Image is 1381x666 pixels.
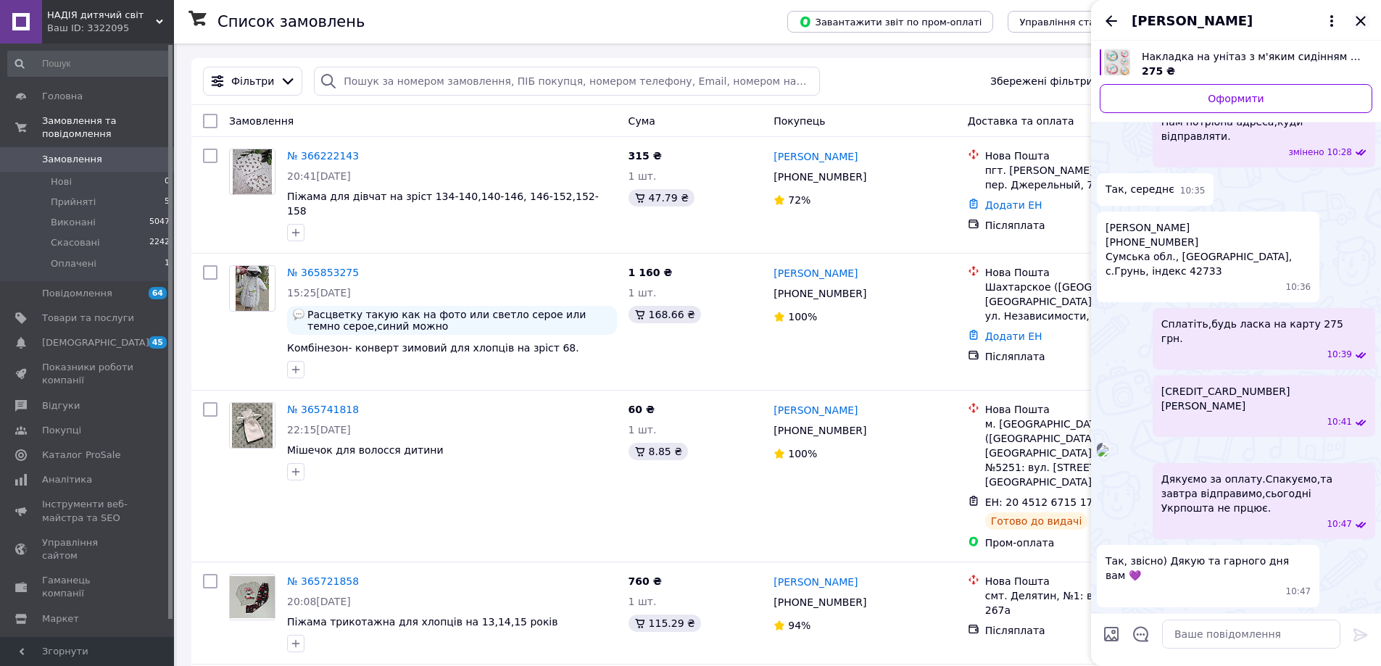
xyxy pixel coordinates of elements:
[287,267,359,278] a: № 365853275
[51,216,96,229] span: Виконані
[629,443,688,460] div: 8.85 ₴
[42,473,92,486] span: Аналітика
[1286,281,1311,294] span: 10:36 12.10.2025
[42,115,174,141] span: Замовлення та повідомлення
[985,588,1189,617] div: смт. Делятин, №1: вул. 16 липня, 267а
[774,266,858,280] a: [PERSON_NAME]
[287,342,579,354] span: Комбінезон- конверт зимовий для хлопців на зріст 68.
[287,444,444,456] a: Мішечок для волосся дитини
[47,9,156,22] span: НАДІЯ дитячий світ
[1103,12,1120,30] button: Назад
[629,424,657,436] span: 1 шт.
[788,620,810,631] span: 94%
[774,403,858,417] a: [PERSON_NAME]
[42,449,120,462] span: Каталог ProSale
[287,596,351,607] span: 20:08[DATE]
[985,330,1042,342] a: Додати ЕН
[42,399,80,412] span: Відгуки
[629,170,657,182] span: 1 шт.
[629,287,657,299] span: 1 шт.
[165,196,170,209] span: 5
[231,74,274,88] span: Фільтри
[42,612,79,625] span: Маркет
[629,596,657,607] span: 1 шт.
[985,163,1189,192] div: пгт. [PERSON_NAME], №3 (до 30 кг): пер. Джерельный, 7
[42,312,134,325] span: Товари та послуги
[1106,182,1174,197] span: Так, середнє
[229,574,275,620] a: Фото товару
[42,336,149,349] span: [DEMOGRAPHIC_DATA]
[165,175,170,188] span: 0
[771,283,869,304] div: [PHONE_NUMBER]
[1132,12,1253,30] span: [PERSON_NAME]
[1161,472,1367,515] span: Дякуємо за оплату.Спакуємо,та завтра відправимо,сьогодні Укрпошта не прцює.
[1352,12,1369,30] button: Закрити
[229,149,275,195] a: Фото товару
[788,448,817,459] span: 100%
[968,115,1074,127] span: Доставка та оплата
[787,11,993,33] button: Завантажити звіт по пром-оплаті
[287,150,359,162] a: № 366222143
[229,265,275,312] a: Фото товару
[985,280,1189,323] div: Шахтарское ([GEOGRAPHIC_DATA], [GEOGRAPHIC_DATA].), №2 (до 30 кг): ул. Независимости, д. 4В
[1327,349,1352,361] span: 10:39 12.10.2025
[42,153,102,166] span: Замовлення
[229,115,294,127] span: Замовлення
[629,575,662,587] span: 760 ₴
[788,194,810,206] span: 72%
[1142,49,1361,64] span: Накладка на унітаз з м'яким сидінням та ручками ТМ Bimbo
[985,623,1189,638] div: Післяплата
[51,175,72,188] span: Нові
[287,287,351,299] span: 15:25[DATE]
[629,189,694,207] div: 47.79 ₴
[149,287,167,299] span: 64
[1327,416,1352,428] span: 10:41 12.10.2025
[1132,625,1150,644] button: Відкрити шаблони відповідей
[629,150,662,162] span: 315 ₴
[985,417,1189,489] div: м. [GEOGRAPHIC_DATA] ([GEOGRAPHIC_DATA], [GEOGRAPHIC_DATA].), Поштомат №5251: вул. [STREET_ADDRES...
[1132,12,1340,30] button: [PERSON_NAME]
[42,90,83,103] span: Головна
[287,170,351,182] span: 20:41[DATE]
[1097,445,1108,457] img: 68d317cf-7b10-4b4b-93a4-5c04868de148_w500_h500
[1106,220,1311,278] span: [PERSON_NAME] [PHONE_NUMBER] Сумська обл., [GEOGRAPHIC_DATA], с.Грунь, індекс 42733
[42,574,134,600] span: Гаманець компанії
[42,536,134,562] span: Управління сайтом
[1161,384,1367,413] span: [CREDIT_CARD_NUMBER] [PERSON_NAME]
[788,311,817,322] span: 100%
[51,196,96,209] span: Прийняті
[1104,49,1130,75] img: 5666937651_w640_h640_nakladka-na-unitaz.jpg
[985,149,1189,163] div: Нова Пошта
[1142,65,1175,77] span: 275 ₴
[287,404,359,415] a: № 365741818
[1180,185,1206,197] span: 10:35 12.10.2025
[307,309,611,332] span: Расцветку такую как на фото или светло серое или темно серое,синий можно
[293,309,304,320] img: :speech_balloon:
[771,420,869,441] div: [PHONE_NUMBER]
[629,306,701,323] div: 168.66 ₴
[985,349,1189,364] div: Післяплата
[985,265,1189,280] div: Нова Пошта
[1327,518,1352,530] span: 10:47 12.10.2025
[42,424,81,437] span: Покупці
[771,167,869,187] div: [PHONE_NUMBER]
[985,218,1189,233] div: Післяплата
[799,15,982,28] span: Завантажити звіт по пром-оплаті
[1100,84,1372,113] a: Оформити
[771,592,869,612] div: [PHONE_NUMBER]
[1106,554,1311,583] span: Так, звісно) Дякую та гарного дня вам 💜
[51,236,100,249] span: Скасовані
[42,498,134,524] span: Інструменти веб-майстра та SEO
[314,67,819,96] input: Пошук за номером замовлення, ПІБ покупця, номером телефону, Email, номером накладної
[985,496,1106,508] span: ЕН: 20 4512 6715 1724
[629,115,655,127] span: Cума
[217,13,365,30] h1: Список замовлень
[287,616,558,628] a: Піжама трикотажна для хлопців на 13,14,15 років
[230,576,275,617] img: Фото товару
[232,403,273,448] img: Фото товару
[149,216,170,229] span: 5047
[629,404,655,415] span: 60 ₴
[42,287,112,300] span: Повідомлення
[7,51,171,77] input: Пошук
